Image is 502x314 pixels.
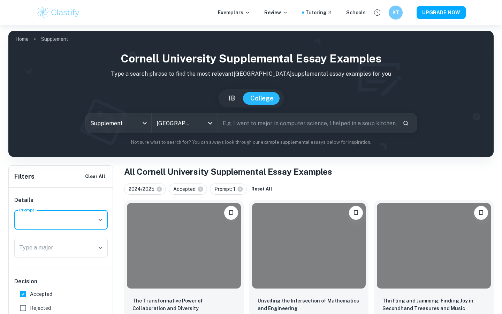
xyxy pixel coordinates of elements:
button: Help and Feedback [371,7,383,18]
p: The Transformative Power of Collaboration and Diversity [132,297,235,312]
p: Exemplars [218,9,250,16]
button: Open [205,118,215,128]
button: KT [389,6,403,20]
a: Tutoring [305,9,332,16]
h1: Cornell University Supplemental Essay Examples [14,50,488,67]
p: Unveiling the Intersection of Mathematics and Engineering [258,297,360,312]
button: UPGRADE NOW [417,6,466,19]
p: Supplement [41,35,68,43]
button: College [243,92,281,105]
span: Accepted [173,185,199,193]
button: Reset All [250,184,274,194]
h1: All Cornell University Supplemental Essay Examples [124,165,494,178]
img: profile cover [8,31,494,157]
button: IB [222,92,242,105]
button: Bookmark [474,206,488,220]
button: Open [96,215,105,225]
h6: Filters [14,172,35,181]
span: Rejected [30,304,51,312]
span: Prompt: 1 [214,185,238,193]
span: Accepted [30,290,52,298]
p: Not sure what to search for? You can always look through our example supplemental essays below fo... [14,139,488,146]
button: Bookmark [224,206,238,220]
button: Open [96,243,105,253]
button: Search [400,117,412,129]
div: 2024/2025 [124,184,166,195]
input: E.g. I want to major in computer science, I helped in a soup kitchen, I want to join the debate t... [218,113,397,133]
h6: Decision [14,277,108,286]
h6: Details [14,196,108,204]
div: Supplement [85,113,151,133]
span: 2024/2025 [129,185,158,193]
p: Type a search phrase to find the most relevant [GEOGRAPHIC_DATA] supplemental essay examples for you [14,70,488,78]
div: Accepted [169,184,207,195]
button: Clear All [83,171,107,182]
p: Thrifting and Jamming: Finding Joy in Secondhand Treasures and Music [382,297,485,312]
button: Bookmark [349,206,363,220]
a: Schools [346,9,366,16]
div: Prompt: 1 [210,184,247,195]
img: Clastify logo [36,6,81,20]
p: Review [264,9,288,16]
a: Home [15,34,29,44]
h6: KT [392,9,400,16]
label: Prompt [19,207,35,213]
